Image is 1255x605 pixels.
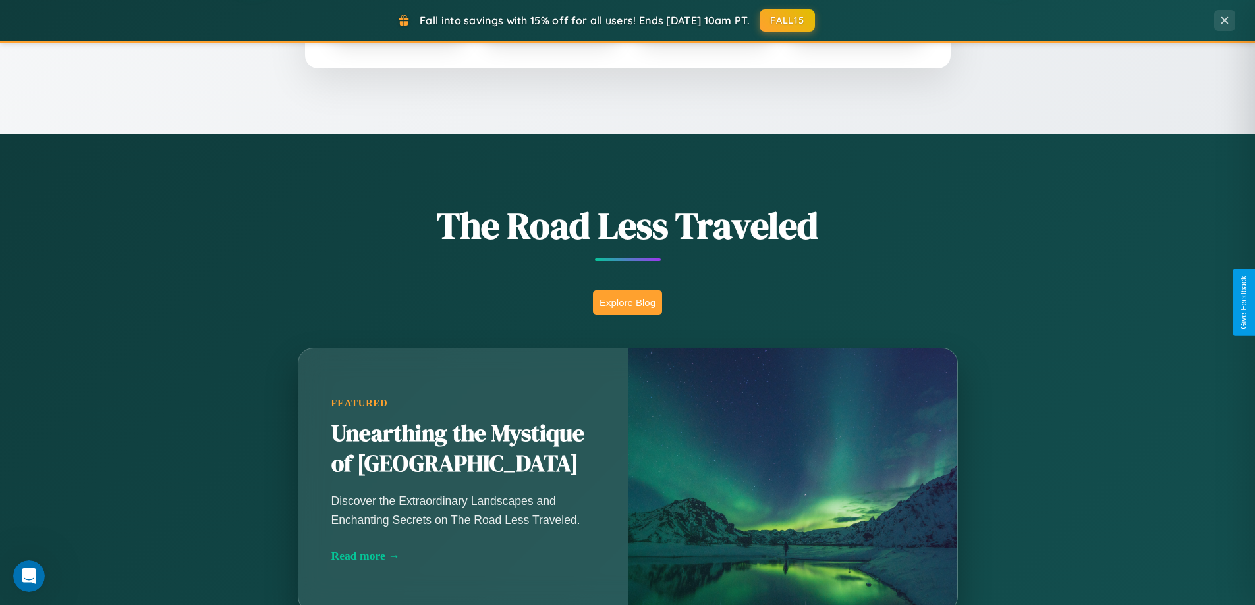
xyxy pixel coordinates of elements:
iframe: Intercom live chat [13,560,45,592]
div: Read more → [331,549,595,563]
div: Featured [331,398,595,409]
div: Give Feedback [1239,276,1248,329]
span: Fall into savings with 15% off for all users! Ends [DATE] 10am PT. [420,14,750,27]
button: Explore Blog [593,290,662,315]
h1: The Road Less Traveled [233,200,1023,251]
h2: Unearthing the Mystique of [GEOGRAPHIC_DATA] [331,419,595,479]
p: Discover the Extraordinary Landscapes and Enchanting Secrets on The Road Less Traveled. [331,492,595,529]
button: FALL15 [760,9,815,32]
